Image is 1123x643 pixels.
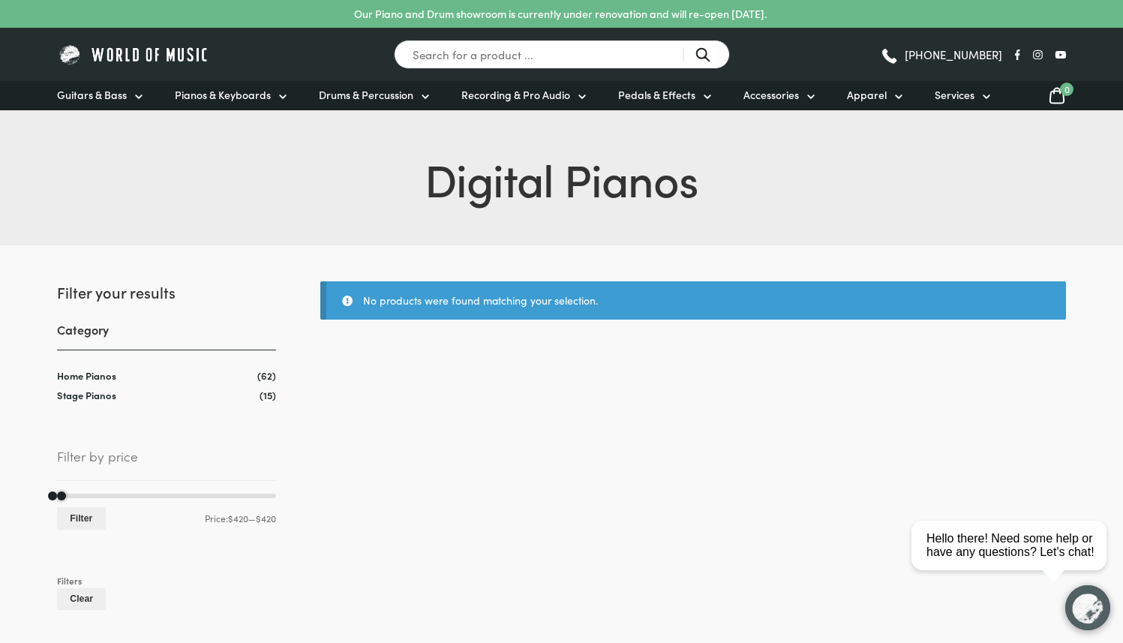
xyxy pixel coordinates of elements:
[618,87,695,103] span: Pedals & Effects
[256,512,276,524] span: $420
[847,87,887,103] span: Apparel
[57,146,1066,209] h1: Digital Pianos
[880,44,1002,66] a: [PHONE_NUMBER]
[257,369,276,382] span: (62)
[1060,83,1073,96] span: 0
[57,388,116,402] a: Stage Pianos
[935,87,974,103] span: Services
[57,281,276,302] h2: Filter your results
[57,446,276,480] span: Filter by price
[743,87,799,103] span: Accessories
[57,507,276,529] div: Price: —
[57,368,116,383] a: Home Pianos
[57,321,276,350] h3: Category
[905,49,1002,60] span: [PHONE_NUMBER]
[320,281,1066,320] div: No products were found matching your selection.
[228,512,248,524] span: $420
[319,87,413,103] span: Drums & Percussion
[354,6,767,22] p: Our Piano and Drum showroom is currently under renovation and will re-open [DATE].
[394,40,730,69] input: Search for a product ...
[905,478,1123,643] iframe: Chat with our support team
[57,43,211,66] img: World of Music
[57,87,127,103] span: Guitars & Bass
[175,87,271,103] span: Pianos & Keyboards
[57,574,276,588] div: Filters
[461,87,570,103] span: Recording & Pro Audio
[57,588,106,610] button: Clear
[260,389,276,401] span: (15)
[57,507,106,529] button: Filter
